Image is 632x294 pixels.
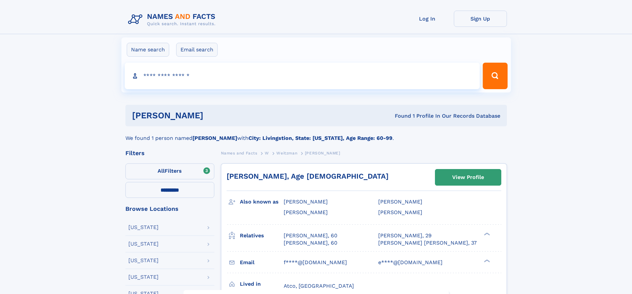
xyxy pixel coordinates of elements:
a: Sign Up [454,11,507,27]
div: We found 1 person named with . [125,126,507,142]
h3: Also known as [240,196,284,207]
a: [PERSON_NAME], 60 [284,239,337,247]
div: Found 1 Profile In Our Records Database [299,112,500,120]
a: W [265,149,269,157]
label: Email search [176,43,218,57]
b: City: Livingstion, State: [US_STATE], Age Range: 60-99 [248,135,392,141]
label: Name search [127,43,169,57]
img: Logo Names and Facts [125,11,221,29]
a: Log In [401,11,454,27]
div: ❯ [482,232,490,236]
h3: Relatives [240,230,284,241]
span: Weitzman [276,151,297,155]
a: [PERSON_NAME], 60 [284,232,337,239]
div: View Profile [452,170,484,185]
b: [PERSON_NAME] [192,135,237,141]
div: ❯ [482,259,490,263]
span: Atco, [GEOGRAPHIC_DATA] [284,283,354,289]
button: Search Button [483,63,507,89]
div: [US_STATE] [128,241,159,247]
a: Weitzman [276,149,297,157]
label: Filters [125,163,214,179]
div: [US_STATE] [128,274,159,280]
span: [PERSON_NAME] [284,199,328,205]
div: Filters [125,150,214,156]
h3: Lived in [240,278,284,290]
div: [US_STATE] [128,258,159,263]
a: Names and Facts [221,149,257,157]
h3: Email [240,257,284,268]
a: View Profile [435,169,501,185]
span: [PERSON_NAME] [305,151,340,155]
a: [PERSON_NAME], 29 [378,232,432,239]
h1: [PERSON_NAME] [132,111,299,120]
a: [PERSON_NAME] [PERSON_NAME], 37 [378,239,477,247]
span: All [158,168,165,174]
span: [PERSON_NAME] [284,209,328,215]
div: [US_STATE] [128,225,159,230]
span: [PERSON_NAME] [378,209,422,215]
span: [PERSON_NAME] [378,199,422,205]
div: Browse Locations [125,206,214,212]
input: search input [125,63,480,89]
a: [PERSON_NAME], Age [DEMOGRAPHIC_DATA] [227,172,388,180]
span: W [265,151,269,155]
